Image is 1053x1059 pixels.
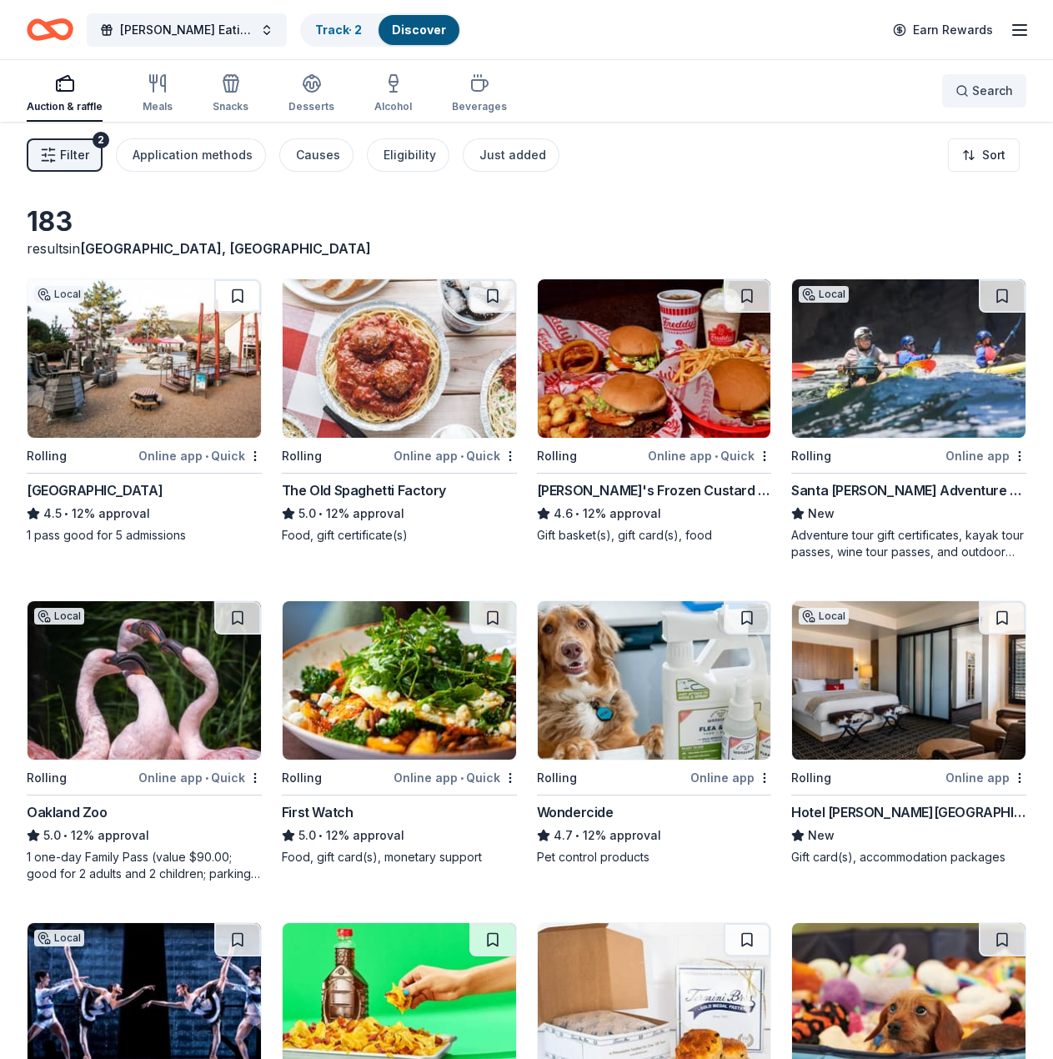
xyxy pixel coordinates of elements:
span: Sort [982,145,1005,165]
a: Discover [392,23,446,37]
div: 12% approval [537,504,772,524]
div: The Old Spaghetti Factory [282,480,446,500]
button: [PERSON_NAME] Eating Contest 28 [87,13,287,47]
span: 4.5 [43,504,62,524]
div: Online app [945,767,1026,788]
span: 5.0 [298,826,316,846]
div: Desserts [288,100,334,113]
div: Application methods [133,145,253,165]
div: Rolling [27,768,67,788]
a: Home [27,10,73,49]
button: Sort [948,138,1020,172]
div: Food, gift card(s), monetary support [282,849,517,866]
div: Online app Quick [138,445,262,466]
img: Image for Santa Barbara Adventure Company [792,279,1025,438]
img: Image for Freddy's Frozen Custard & Steakburgers [538,279,771,438]
img: Image for First Watch [283,601,516,760]
span: 4.7 [554,826,573,846]
img: Image for The Old Spaghetti Factory [283,279,516,438]
span: 5.0 [298,504,316,524]
div: Rolling [537,446,577,466]
a: Image for Freddy's Frozen Custard & SteakburgersRollingOnline app•Quick[PERSON_NAME]'s Frozen Cus... [537,279,772,544]
div: 12% approval [27,826,262,846]
div: 12% approval [537,826,772,846]
a: Image for Bay Area Discovery MuseumLocalRollingOnline app•Quick[GEOGRAPHIC_DATA]4.5•12% approval1... [27,279,262,544]
span: 5.0 [43,826,61,846]
div: results [27,238,517,258]
img: Image for Oakland Zoo [28,601,261,760]
span: • [205,449,208,463]
div: Alcohol [374,100,412,113]
div: 12% approval [27,504,262,524]
button: Alcohol [374,67,412,122]
span: • [715,449,718,463]
div: Hotel [PERSON_NAME][GEOGRAPHIC_DATA] [791,802,1026,822]
div: Local [34,608,84,625]
span: • [205,771,208,785]
div: Rolling [791,446,831,466]
button: Eligibility [367,138,449,172]
div: Meals [143,100,173,113]
div: Food, gift certificate(s) [282,527,517,544]
div: Local [799,286,849,303]
button: Auction & raffle [27,67,103,122]
a: Earn Rewards [883,15,1003,45]
a: Image for Oakland ZooLocalRollingOnline app•QuickOakland Zoo5.0•12% approval1 one-day Family Pass... [27,600,262,882]
img: Image for Wondercide [538,601,771,760]
button: Just added [463,138,559,172]
a: Image for First WatchRollingOnline app•QuickFirst Watch5.0•12% approvalFood, gift card(s), moneta... [282,600,517,866]
div: Just added [479,145,546,165]
div: Beverages [452,100,507,113]
div: Rolling [282,768,322,788]
div: 12% approval [282,826,517,846]
div: Online app Quick [648,445,771,466]
button: Beverages [452,67,507,122]
span: • [64,507,68,520]
div: Online app Quick [394,445,517,466]
div: Adventure tour gift certificates, kayak tour passes, wine tour passes, and outdoor experience vou... [791,527,1026,560]
a: Track· 2 [315,23,362,37]
div: Local [34,930,84,946]
a: Image for The Old Spaghetti FactoryRollingOnline app•QuickThe Old Spaghetti Factory5.0•12% approv... [282,279,517,544]
div: Snacks [213,100,248,113]
img: Image for Bay Area Discovery Museum [28,279,261,438]
div: 2 [93,132,109,148]
span: • [575,507,579,520]
span: • [63,829,68,842]
div: Online app Quick [138,767,262,788]
span: • [460,771,464,785]
span: 4.6 [554,504,573,524]
button: Filter2 [27,138,103,172]
span: New [808,826,835,846]
div: Rolling [537,768,577,788]
button: Track· 2Discover [300,13,461,47]
button: Search [942,74,1026,108]
div: Rolling [282,446,322,466]
div: Rolling [27,446,67,466]
span: • [318,829,323,842]
span: • [318,507,323,520]
button: Desserts [288,67,334,122]
img: Image for Hotel Valencia Santana Row [792,601,1025,760]
div: 1 one-day Family Pass (value $90.00; good for 2 adults and 2 children; parking is included) [27,849,262,882]
div: 12% approval [282,504,517,524]
div: Auction & raffle [27,100,103,113]
a: Image for WondercideRollingOnline appWondercide4.7•12% approvalPet control products [537,600,772,866]
div: Rolling [791,768,831,788]
div: Wondercide [537,802,614,822]
button: Application methods [116,138,266,172]
div: Online app Quick [394,767,517,788]
div: Santa [PERSON_NAME] Adventure Company [791,480,1026,500]
div: First Watch [282,802,354,822]
button: Causes [279,138,354,172]
div: Online app [945,445,1026,466]
div: Online app [690,767,771,788]
button: Snacks [213,67,248,122]
div: 1 pass good for 5 admissions [27,527,262,544]
div: [PERSON_NAME]'s Frozen Custard & Steakburgers [537,480,772,500]
span: New [808,504,835,524]
div: [GEOGRAPHIC_DATA] [27,480,163,500]
span: • [460,449,464,463]
span: [PERSON_NAME] Eating Contest 28 [120,20,253,40]
div: Local [799,608,849,625]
